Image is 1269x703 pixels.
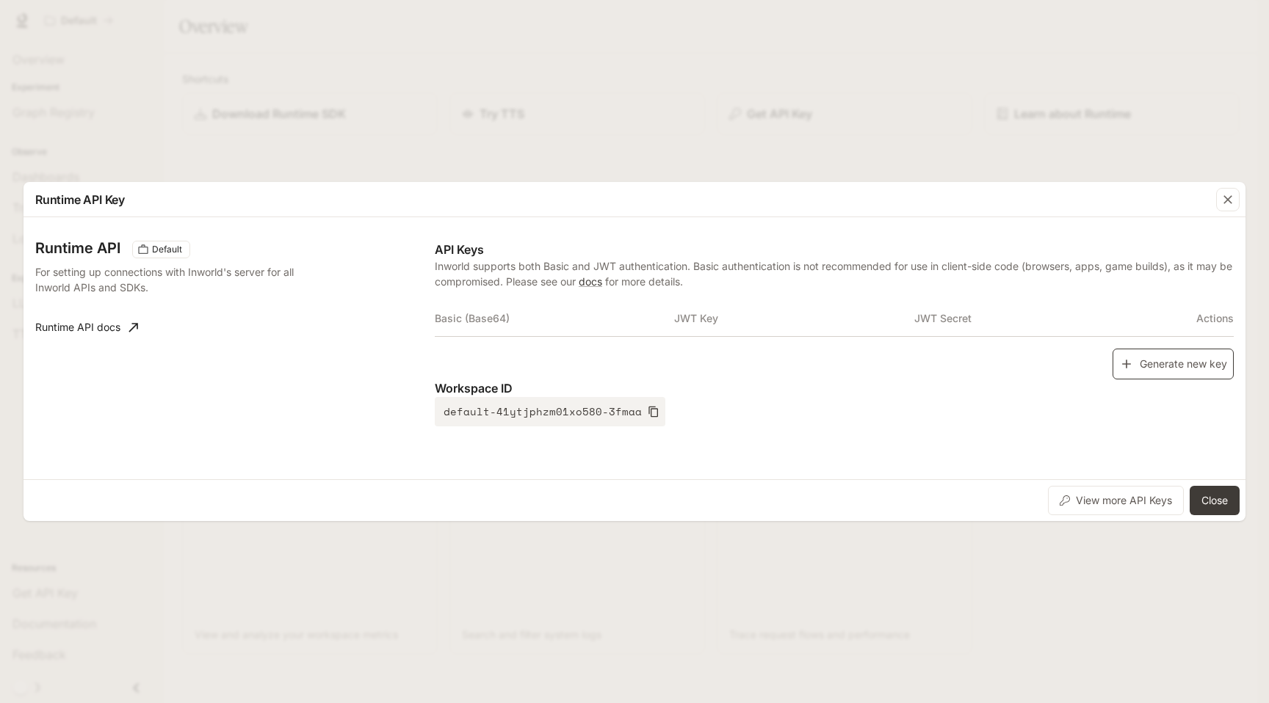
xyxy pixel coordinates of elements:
span: Default [146,243,188,256]
p: For setting up connections with Inworld's server for all Inworld APIs and SDKs. [35,264,326,295]
button: View more API Keys [1048,486,1184,515]
th: JWT Key [674,301,914,336]
th: Basic (Base64) [435,301,674,336]
button: default-41ytjphzm01xo580-3fmaa [435,397,665,426]
p: Inworld supports both Basic and JWT authentication. Basic authentication is not recommended for u... [435,258,1234,289]
div: These keys will apply to your current workspace only [132,241,190,258]
th: JWT Secret [914,301,1154,336]
p: Workspace ID [435,379,1234,397]
a: Runtime API docs [29,313,144,342]
a: docs [579,275,602,288]
button: Generate new key [1113,349,1234,380]
th: Actions [1154,301,1234,336]
button: Close [1190,486,1240,515]
h3: Runtime API [35,241,120,255]
p: Runtime API Key [35,191,125,208]
p: API Keys [435,241,1234,258]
